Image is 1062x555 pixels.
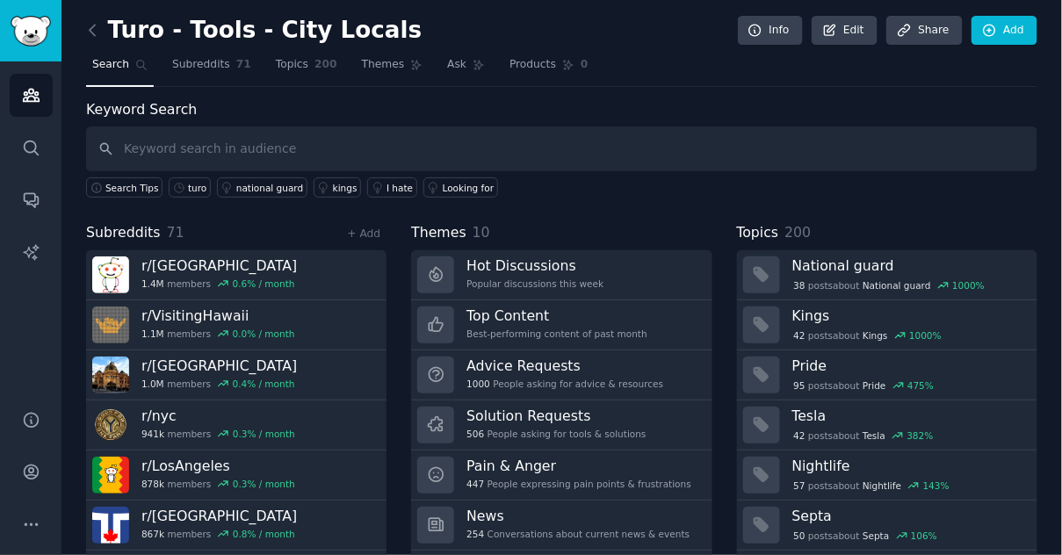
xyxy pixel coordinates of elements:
[792,357,1025,375] h3: Pride
[793,429,805,442] span: 42
[333,182,358,194] div: kings
[141,357,297,375] h3: r/ [GEOGRAPHIC_DATA]
[737,450,1037,501] a: Nightlife57postsaboutNightlife143%
[141,507,297,525] h3: r/ [GEOGRAPHIC_DATA]
[86,17,422,45] h2: Turo - Tools - City Locals
[466,507,690,525] h3: News
[141,277,164,290] span: 1.4M
[466,277,603,290] div: Popular discussions this week
[863,479,901,492] span: Nightlife
[737,300,1037,350] a: Kings42postsaboutKings1000%
[466,478,484,490] span: 447
[466,428,646,440] div: People asking for tools & solutions
[188,182,206,194] div: turo
[86,126,1037,171] input: Keyword search in audience
[411,501,712,551] a: News254Conversations about current news & events
[466,457,691,475] h3: Pain & Anger
[362,57,405,73] span: Themes
[952,279,985,292] div: 1000 %
[169,177,211,198] a: turo
[443,182,495,194] div: Looking for
[466,528,484,540] span: 254
[141,478,164,490] span: 878k
[466,378,490,390] span: 1000
[276,57,308,73] span: Topics
[11,16,51,47] img: GummySearch logo
[863,329,888,342] span: Kings
[233,277,295,290] div: 0.6 % / month
[812,16,878,46] a: Edit
[141,528,164,540] span: 867k
[86,501,387,551] a: r/[GEOGRAPHIC_DATA]867kmembers0.8% / month
[473,224,490,241] span: 10
[141,457,295,475] h3: r/ LosAngeles
[233,428,295,440] div: 0.3 % / month
[86,51,154,87] a: Search
[792,277,986,293] div: post s about
[466,407,646,425] h3: Solution Requests
[141,528,297,540] div: members
[784,224,811,241] span: 200
[466,357,663,375] h3: Advice Requests
[792,457,1025,475] h3: Nightlife
[793,530,805,542] span: 50
[172,57,230,73] span: Subreddits
[86,250,387,300] a: r/[GEOGRAPHIC_DATA]1.4Mmembers0.6% / month
[447,57,466,73] span: Ask
[411,250,712,300] a: Hot DiscussionsPopular discussions this week
[411,222,466,244] span: Themes
[737,250,1037,300] a: National guard38postsaboutNational guard1000%
[86,400,387,450] a: r/nyc941kmembers0.3% / month
[737,222,779,244] span: Topics
[92,457,129,494] img: LosAngeles
[141,378,164,390] span: 1.0M
[792,407,1025,425] h3: Tesla
[217,177,307,198] a: national guard
[167,224,184,241] span: 71
[793,479,805,492] span: 57
[423,177,498,198] a: Looking for
[907,429,934,442] div: 382 %
[387,182,413,194] div: I hate
[411,300,712,350] a: Top ContentBest-performing content of past month
[141,277,297,290] div: members
[347,227,380,240] a: + Add
[792,328,943,343] div: post s about
[466,256,603,275] h3: Hot Discussions
[793,329,805,342] span: 42
[909,329,942,342] div: 1000 %
[466,306,647,325] h3: Top Content
[141,428,295,440] div: members
[141,328,295,340] div: members
[972,16,1037,46] a: Add
[923,479,950,492] div: 143 %
[141,407,295,425] h3: r/ nyc
[86,101,197,118] label: Keyword Search
[503,51,594,87] a: Products0
[863,279,931,292] span: National guard
[792,378,936,393] div: post s about
[581,57,589,73] span: 0
[92,357,129,393] img: melbourne
[466,478,691,490] div: People expressing pain points & frustrations
[86,177,163,198] button: Search Tips
[793,279,805,292] span: 38
[466,378,663,390] div: People asking for advice & resources
[92,57,129,73] span: Search
[411,450,712,501] a: Pain & Anger447People expressing pain points & frustrations
[863,530,889,542] span: Septa
[441,51,491,87] a: Ask
[737,350,1037,400] a: Pride95postsaboutPride475%
[792,478,951,494] div: post s about
[792,507,1025,525] h3: Septa
[233,378,295,390] div: 0.4 % / month
[466,528,690,540] div: Conversations about current news & events
[86,222,161,244] span: Subreddits
[737,501,1037,551] a: Septa50postsaboutSepta106%
[141,478,295,490] div: members
[86,450,387,501] a: r/LosAngeles878kmembers0.3% / month
[792,306,1025,325] h3: Kings
[911,530,937,542] div: 106 %
[411,350,712,400] a: Advice Requests1000People asking for advice & resources
[92,306,129,343] img: VisitingHawaii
